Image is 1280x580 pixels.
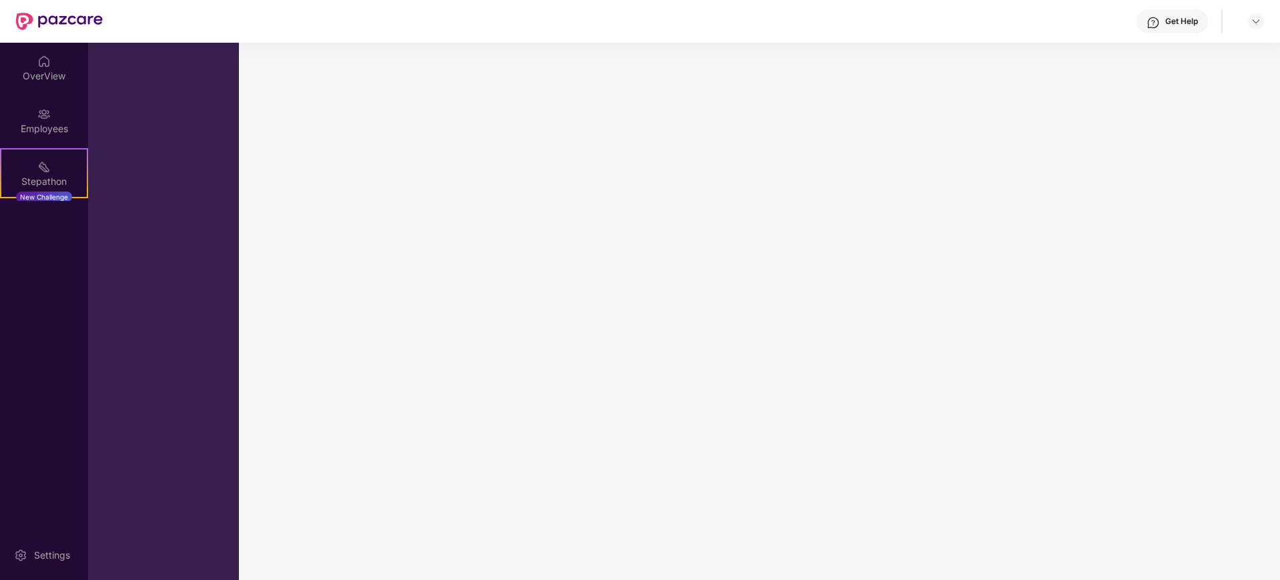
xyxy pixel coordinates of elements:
img: svg+xml;base64,PHN2ZyBpZD0iRHJvcGRvd24tMzJ4MzIiIHhtbG5zPSJodHRwOi8vd3d3LnczLm9yZy8yMDAwL3N2ZyIgd2... [1251,16,1261,27]
img: svg+xml;base64,PHN2ZyBpZD0iRW1wbG95ZWVzIiB4bWxucz0iaHR0cDovL3d3dy53My5vcmcvMjAwMC9zdmciIHdpZHRoPS... [37,107,51,121]
div: Stepathon [1,175,87,188]
img: svg+xml;base64,PHN2ZyBpZD0iSG9tZSIgeG1sbnM9Imh0dHA6Ly93d3cudzMub3JnLzIwMDAvc3ZnIiB3aWR0aD0iMjAiIG... [37,55,51,68]
div: Get Help [1165,16,1198,27]
img: New Pazcare Logo [16,13,103,30]
img: svg+xml;base64,PHN2ZyBpZD0iU2V0dGluZy0yMHgyMCIgeG1sbnM9Imh0dHA6Ly93d3cudzMub3JnLzIwMDAvc3ZnIiB3aW... [14,549,27,562]
div: New Challenge [16,192,72,202]
img: svg+xml;base64,PHN2ZyB4bWxucz0iaHR0cDovL3d3dy53My5vcmcvMjAwMC9zdmciIHdpZHRoPSIyMSIgaGVpZ2h0PSIyMC... [37,160,51,174]
div: Settings [30,549,74,562]
img: svg+xml;base64,PHN2ZyBpZD0iSGVscC0zMngzMiIgeG1sbnM9Imh0dHA6Ly93d3cudzMub3JnLzIwMDAvc3ZnIiB3aWR0aD... [1147,16,1160,29]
